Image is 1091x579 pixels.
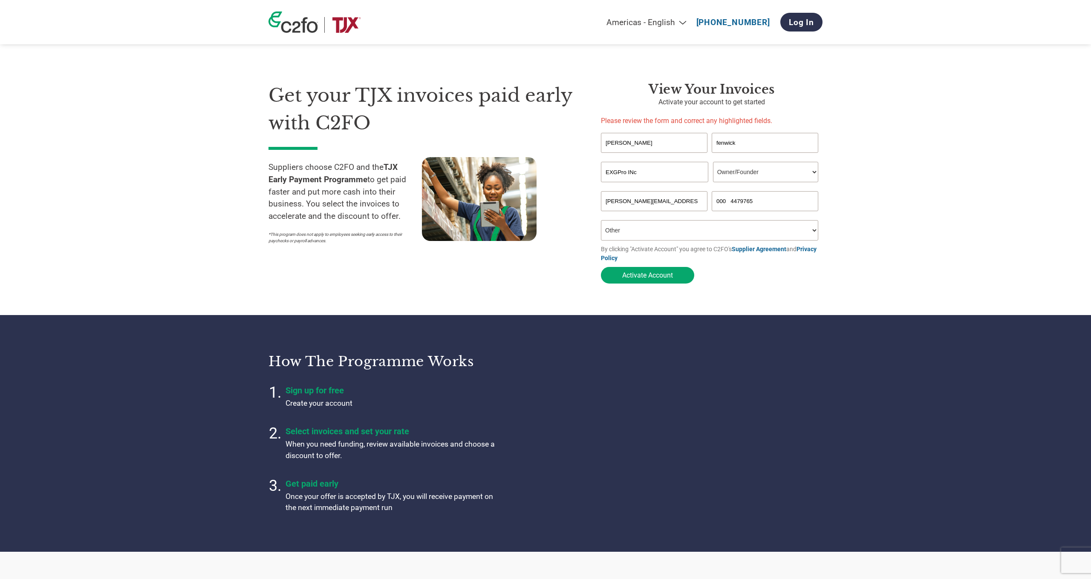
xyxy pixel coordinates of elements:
[712,133,818,153] input: Last Name*
[601,267,694,284] button: Activate Account
[268,82,575,137] h1: Get your TJX invoices paid early with C2FO
[712,191,818,211] input: Phone*
[286,385,499,396] h4: Sign up for free
[286,398,499,409] p: Create your account
[286,426,499,436] h4: Select invoices and set your rate
[601,245,823,263] p: By clicking "Activate Account" you agree to C2FO's and
[712,212,818,217] div: Inavlid Phone Number
[268,231,413,244] p: *This program does not apply to employees seeking early access to their paychecks or payroll adva...
[601,133,707,153] input: First Name*
[601,191,707,211] input: Invalid Email format
[732,246,786,252] a: Supplier Agreement
[601,116,823,126] p: Please review the form and correct any highlighted fields.
[601,162,708,182] input: Your company name*
[712,154,818,158] div: Invalid last name or last name is too long
[696,17,770,27] a: [PHONE_NUMBER]
[601,212,707,217] div: Inavlid Email Address
[286,491,499,513] p: Once your offer is accepted by TJX, you will receive payment on the next immediate payment run
[286,439,499,461] p: When you need funding, review available invoices and choose a discount to offer.
[601,183,818,188] div: Invalid company name or company name is too long
[713,162,818,182] select: Title/Role
[268,162,398,184] strong: TJX Early Payment Programme
[422,157,537,241] img: supply chain worker
[780,13,823,32] a: Log In
[268,353,535,370] h3: How the programme works
[331,17,362,33] img: TJX
[601,97,823,107] p: Activate your account to get started
[601,82,823,97] h3: View your invoices
[601,154,707,158] div: Invalid first name or first name is too long
[268,161,422,223] p: Suppliers choose C2FO and the to get paid faster and put more cash into their business. You selec...
[268,11,318,33] img: c2fo logo
[286,479,499,489] h4: Get paid early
